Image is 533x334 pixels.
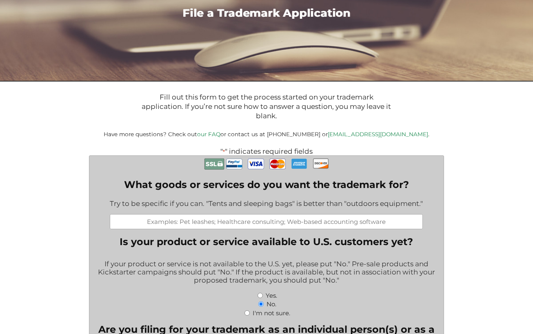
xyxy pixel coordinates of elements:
input: Examples: Pet leashes; Healthcare consulting; Web-based accounting software [110,214,423,229]
img: AmEx [291,156,307,172]
label: Yes. [266,292,277,299]
a: our FAQ [197,131,220,137]
label: I'm not sure. [253,309,290,317]
img: Discover [313,156,329,171]
label: What goods or services do you want the trademark for? [110,179,423,190]
img: PayPal [226,156,242,172]
label: No. [266,300,276,308]
p: Fill out this form to get the process started on your trademark application. If you’re not sure h... [139,93,395,121]
legend: Is your product or service available to U.S. customers yet? [120,236,413,248]
p: " " indicates required fields [69,147,464,155]
img: Secure Payment with SSL [204,156,224,173]
div: Try to be specific if you can. "Tents and sleeping bags" is better than "outdoors equipment." [110,194,423,214]
img: MasterCard [269,156,286,172]
img: Visa [248,156,264,172]
a: [EMAIL_ADDRESS][DOMAIN_NAME] [328,131,428,137]
small: Have more questions? Check out or contact us at [PHONE_NUMBER] or . [104,131,429,137]
div: If your product or service is not available to the U.S. yet, please put "No." Pre-sale products a... [95,254,438,291]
